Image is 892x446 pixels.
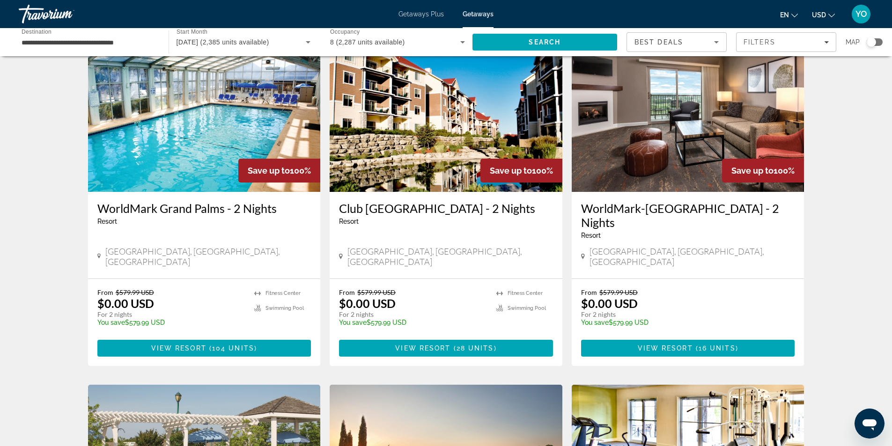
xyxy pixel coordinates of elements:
[97,218,117,225] span: Resort
[339,340,553,357] button: View Resort(28 units)
[581,319,786,326] p: $579.99 USD
[97,296,154,310] p: $0.00 USD
[463,10,494,18] a: Getaways
[693,344,738,352] span: ( )
[339,296,396,310] p: $0.00 USD
[581,232,601,239] span: Resort
[581,310,786,319] p: For 2 nights
[812,8,835,22] button: Change currency
[339,288,355,296] span: From
[572,42,804,192] img: WorldMark-Marble Falls - 2 Nights
[398,10,444,18] a: Getaways Plus
[97,340,311,357] button: View Resort(104 units)
[339,319,487,326] p: $579.99 USD
[744,38,775,46] span: Filters
[177,38,269,46] span: [DATE] (2,385 units available)
[248,166,290,175] span: Save up to
[846,36,860,49] span: Map
[581,319,609,326] span: You save
[508,305,546,311] span: Swimming Pool
[97,288,113,296] span: From
[357,288,396,296] span: $579.99 USD
[581,201,795,229] a: WorldMark-[GEOGRAPHIC_DATA] - 2 Nights
[699,344,736,352] span: 16 units
[581,288,597,296] span: From
[97,201,311,215] a: WorldMark Grand Palms - 2 Nights
[22,29,52,35] span: Destination
[581,340,795,357] button: View Resort(16 units)
[265,290,301,296] span: Fitness Center
[457,344,494,352] span: 28 units
[731,166,774,175] span: Save up to
[97,319,245,326] p: $579.99 USD
[330,38,405,46] span: 8 (2,287 units available)
[634,37,719,48] mat-select: Sort by
[97,310,245,319] p: For 2 nights
[151,344,206,352] span: View Resort
[581,296,638,310] p: $0.00 USD
[638,344,693,352] span: View Resort
[812,11,826,19] span: USD
[177,29,207,35] span: Start Month
[347,246,553,267] span: [GEOGRAPHIC_DATA], [GEOGRAPHIC_DATA], [GEOGRAPHIC_DATA]
[490,166,532,175] span: Save up to
[105,246,311,267] span: [GEOGRAPHIC_DATA], [GEOGRAPHIC_DATA], [GEOGRAPHIC_DATA]
[472,34,618,51] button: Search
[855,409,885,439] iframe: Button to launch messaging window
[330,29,360,35] span: Occupancy
[480,159,562,183] div: 100%
[450,344,496,352] span: ( )
[529,38,560,46] span: Search
[339,319,367,326] span: You save
[212,344,254,352] span: 104 units
[736,32,836,52] button: Filters
[339,310,487,319] p: For 2 nights
[722,159,804,183] div: 100%
[339,201,553,215] a: Club [GEOGRAPHIC_DATA] - 2 Nights
[339,218,359,225] span: Resort
[849,4,873,24] button: User Menu
[855,9,867,19] span: YO
[780,11,789,19] span: en
[395,344,450,352] span: View Resort
[508,290,543,296] span: Fitness Center
[634,38,683,46] span: Best Deals
[238,159,320,183] div: 100%
[780,8,798,22] button: Change language
[330,42,562,192] img: Club Wyndham Mountain Vista - 2 Nights
[116,288,154,296] span: $579.99 USD
[97,319,125,326] span: You save
[590,246,795,267] span: [GEOGRAPHIC_DATA], [GEOGRAPHIC_DATA], [GEOGRAPHIC_DATA]
[88,42,321,192] img: WorldMark Grand Palms - 2 Nights
[19,2,112,26] a: Travorium
[599,288,638,296] span: $579.99 USD
[206,344,257,352] span: ( )
[22,37,156,48] input: Select destination
[265,305,304,311] span: Swimming Pool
